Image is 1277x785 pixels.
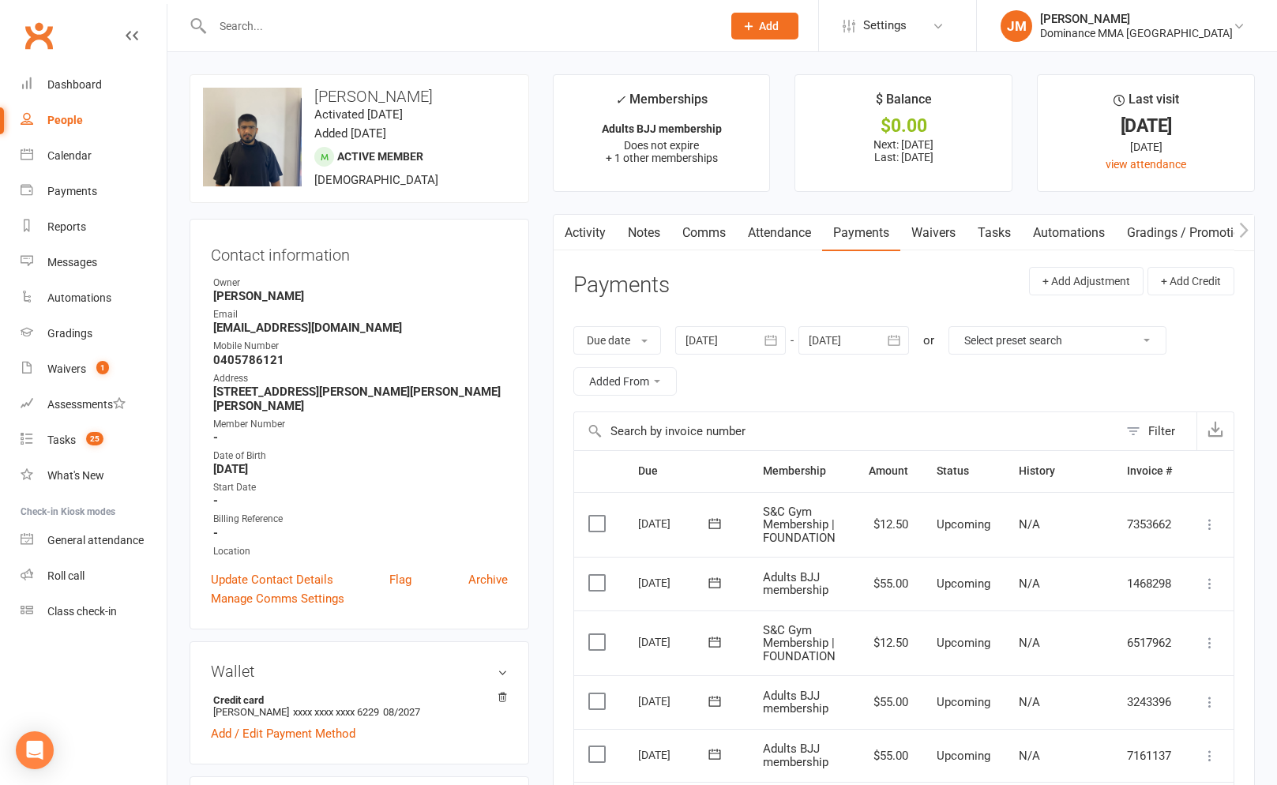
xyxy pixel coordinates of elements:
[763,623,836,663] span: S&C Gym Membership | FOUNDATION
[1001,10,1032,42] div: JM
[47,569,85,582] div: Roll call
[854,557,922,610] td: $55.00
[763,742,828,769] span: Adults BJJ membership
[615,89,708,118] div: Memberships
[822,215,900,251] a: Payments
[967,215,1022,251] a: Tasks
[937,577,990,591] span: Upcoming
[211,692,508,720] li: [PERSON_NAME]
[21,387,167,423] a: Assessments
[213,430,508,445] strong: -
[922,451,1005,491] th: Status
[1019,749,1040,763] span: N/A
[213,289,508,303] strong: [PERSON_NAME]
[21,423,167,458] a: Tasks 25
[1040,12,1233,26] div: [PERSON_NAME]
[1147,267,1234,295] button: + Add Credit
[47,434,76,446] div: Tasks
[314,126,386,141] time: Added [DATE]
[314,173,438,187] span: [DEMOGRAPHIC_DATA]
[638,629,711,654] div: [DATE]
[638,742,711,767] div: [DATE]
[763,505,836,545] span: S&C Gym Membership | FOUNDATION
[937,695,990,709] span: Upcoming
[21,138,167,174] a: Calendar
[468,570,508,589] a: Archive
[602,122,722,135] strong: Adults BJJ membership
[21,245,167,280] a: Messages
[211,663,508,680] h3: Wallet
[86,432,103,445] span: 25
[96,361,109,374] span: 1
[47,534,144,546] div: General attendance
[617,215,671,251] a: Notes
[1019,577,1040,591] span: N/A
[21,458,167,494] a: What's New
[937,749,990,763] span: Upcoming
[1148,422,1175,441] div: Filter
[574,412,1118,450] input: Search by invoice number
[47,149,92,162] div: Calendar
[21,558,167,594] a: Roll call
[1029,267,1144,295] button: + Add Adjustment
[863,8,907,43] span: Settings
[1113,610,1186,676] td: 6517962
[213,339,508,354] div: Mobile Number
[213,494,508,508] strong: -
[763,570,828,598] span: Adults BJJ membership
[213,321,508,335] strong: [EMAIL_ADDRESS][DOMAIN_NAME]
[208,15,711,37] input: Search...
[937,517,990,531] span: Upcoming
[21,209,167,245] a: Reports
[731,13,798,39] button: Add
[1022,215,1116,251] a: Automations
[876,89,932,118] div: $ Balance
[47,185,97,197] div: Payments
[1114,89,1179,118] div: Last visit
[213,371,508,386] div: Address
[854,451,922,491] th: Amount
[624,139,699,152] span: Does not expire
[47,605,117,618] div: Class check-in
[573,367,677,396] button: Added From
[47,398,126,411] div: Assessments
[21,523,167,558] a: General attendance kiosk mode
[809,138,997,163] p: Next: [DATE] Last: [DATE]
[47,469,104,482] div: What's New
[671,215,737,251] a: Comms
[21,67,167,103] a: Dashboard
[900,215,967,251] a: Waivers
[213,449,508,464] div: Date of Birth
[759,20,779,32] span: Add
[47,220,86,233] div: Reports
[213,276,508,291] div: Owner
[554,215,617,251] a: Activity
[854,675,922,729] td: $55.00
[1118,412,1196,450] button: Filter
[213,544,508,559] div: Location
[203,88,516,105] h3: [PERSON_NAME]
[47,291,111,304] div: Automations
[211,570,333,589] a: Update Contact Details
[47,362,86,375] div: Waivers
[1116,215,1265,251] a: Gradings / Promotions
[1019,695,1040,709] span: N/A
[638,689,711,713] div: [DATE]
[211,724,355,743] a: Add / Edit Payment Method
[47,114,83,126] div: People
[923,331,934,350] div: or
[213,480,508,495] div: Start Date
[1106,158,1186,171] a: view attendance
[47,78,102,91] div: Dashboard
[1040,26,1233,40] div: Dominance MMA [GEOGRAPHIC_DATA]
[21,316,167,351] a: Gradings
[615,92,625,107] i: ✓
[47,256,97,269] div: Messages
[389,570,411,589] a: Flag
[1113,729,1186,783] td: 7161137
[47,327,92,340] div: Gradings
[211,240,508,264] h3: Contact information
[1019,636,1040,650] span: N/A
[624,451,749,491] th: Due
[213,385,508,413] strong: [STREET_ADDRESS][PERSON_NAME][PERSON_NAME][PERSON_NAME]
